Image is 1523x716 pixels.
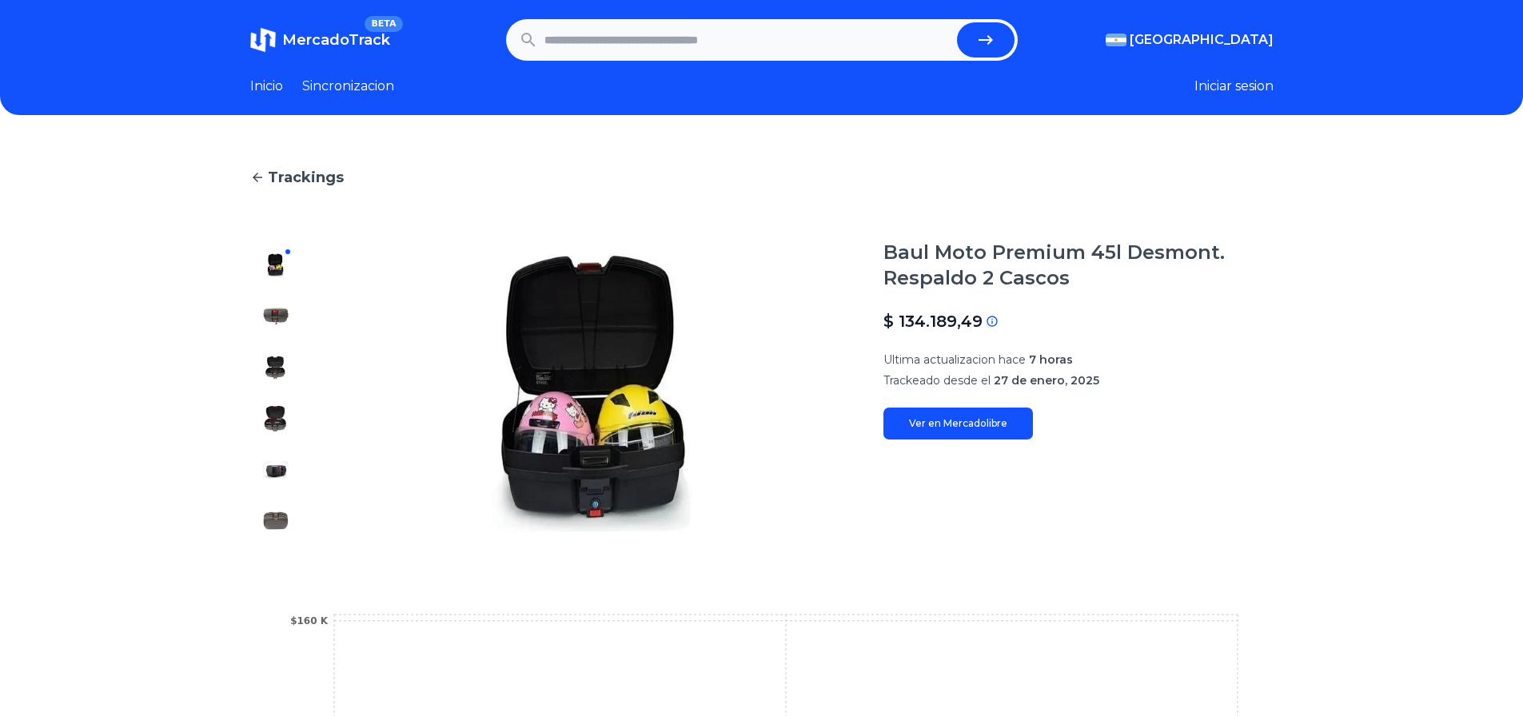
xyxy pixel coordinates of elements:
span: MercadoTrack [282,31,390,49]
span: [GEOGRAPHIC_DATA] [1130,30,1274,50]
span: BETA [365,16,402,32]
span: 27 de enero, 2025 [994,373,1099,388]
a: Sincronizacion [302,77,394,96]
img: Baul Moto Premium 45l Desmont. Respaldo 2 Cascos [263,508,289,534]
a: Ver en Mercadolibre [883,408,1033,440]
button: Iniciar sesion [1194,77,1274,96]
p: $ 134.189,49 [883,310,983,332]
h1: Baul Moto Premium 45l Desmont. Respaldo 2 Cascos [883,240,1274,291]
img: Baul Moto Premium 45l Desmont. Respaldo 2 Cascos [263,457,289,483]
img: Baul Moto Premium 45l Desmont. Respaldo 2 Cascos [333,240,851,547]
img: Baul Moto Premium 45l Desmont. Respaldo 2 Cascos [263,253,289,278]
img: Argentina [1106,34,1126,46]
span: Trackeado desde el [883,373,991,388]
img: Baul Moto Premium 45l Desmont. Respaldo 2 Cascos [263,304,289,329]
a: Inicio [250,77,283,96]
img: Baul Moto Premium 45l Desmont. Respaldo 2 Cascos [263,406,289,432]
span: Trackings [268,166,344,189]
a: Trackings [250,166,1274,189]
tspan: $160 K [290,615,329,626]
img: Baul Moto Premium 45l Desmont. Respaldo 2 Cascos [263,355,289,380]
span: Ultima actualizacion hace [883,352,1026,367]
a: MercadoTrackBETA [250,27,390,53]
button: [GEOGRAPHIC_DATA] [1106,30,1274,50]
img: MercadoTrack [250,27,276,53]
span: 7 horas [1029,352,1073,367]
